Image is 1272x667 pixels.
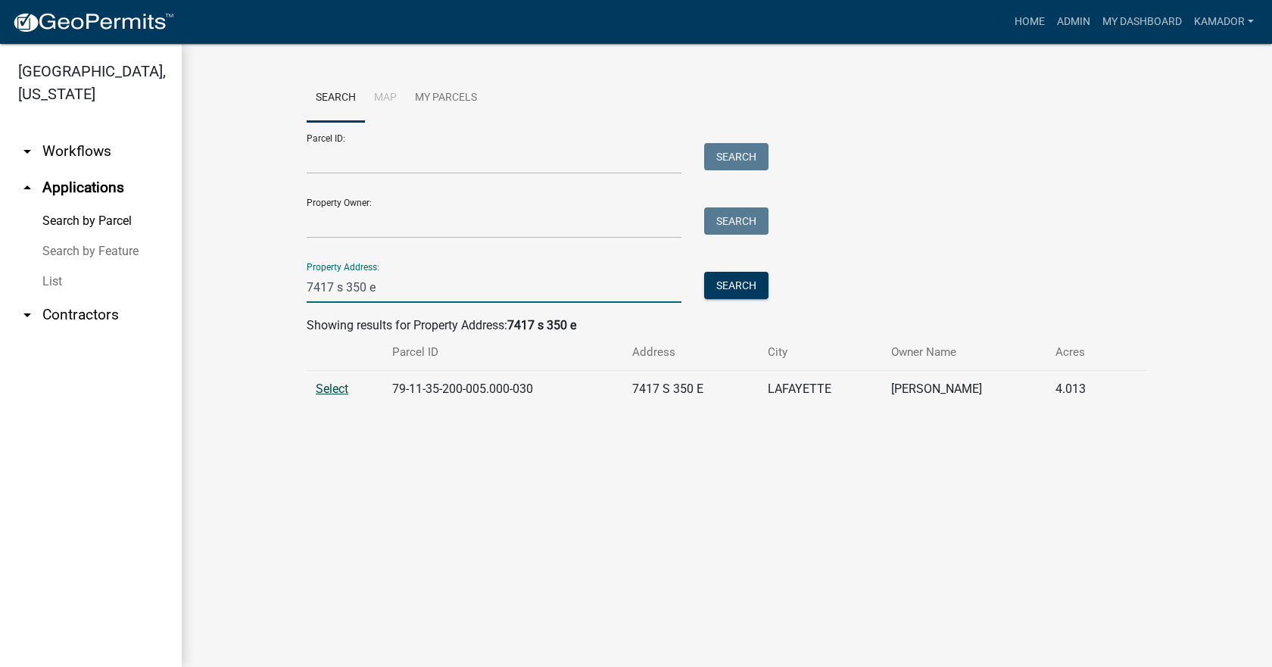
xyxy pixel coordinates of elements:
td: 7417 S 350 E [623,371,758,408]
div: Showing results for Property Address: [307,316,1147,335]
th: Owner Name [882,335,1046,370]
th: Parcel ID [383,335,623,370]
button: Search [704,272,768,299]
th: Address [623,335,758,370]
i: arrow_drop_up [18,179,36,197]
strong: 7417 s 350 e [507,318,576,332]
a: Kamador [1188,8,1260,36]
th: Acres [1046,335,1120,370]
td: 79-11-35-200-005.000-030 [383,371,623,408]
td: 4.013 [1046,371,1120,408]
a: Select [316,382,348,396]
th: City [759,335,882,370]
td: LAFAYETTE [759,371,882,408]
td: [PERSON_NAME] [882,371,1046,408]
button: Search [704,143,768,170]
a: Home [1009,8,1051,36]
a: Admin [1051,8,1096,36]
i: arrow_drop_down [18,142,36,161]
a: My Parcels [406,74,486,123]
a: My Dashboard [1096,8,1188,36]
button: Search [704,207,768,235]
a: Search [307,74,365,123]
i: arrow_drop_down [18,306,36,324]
